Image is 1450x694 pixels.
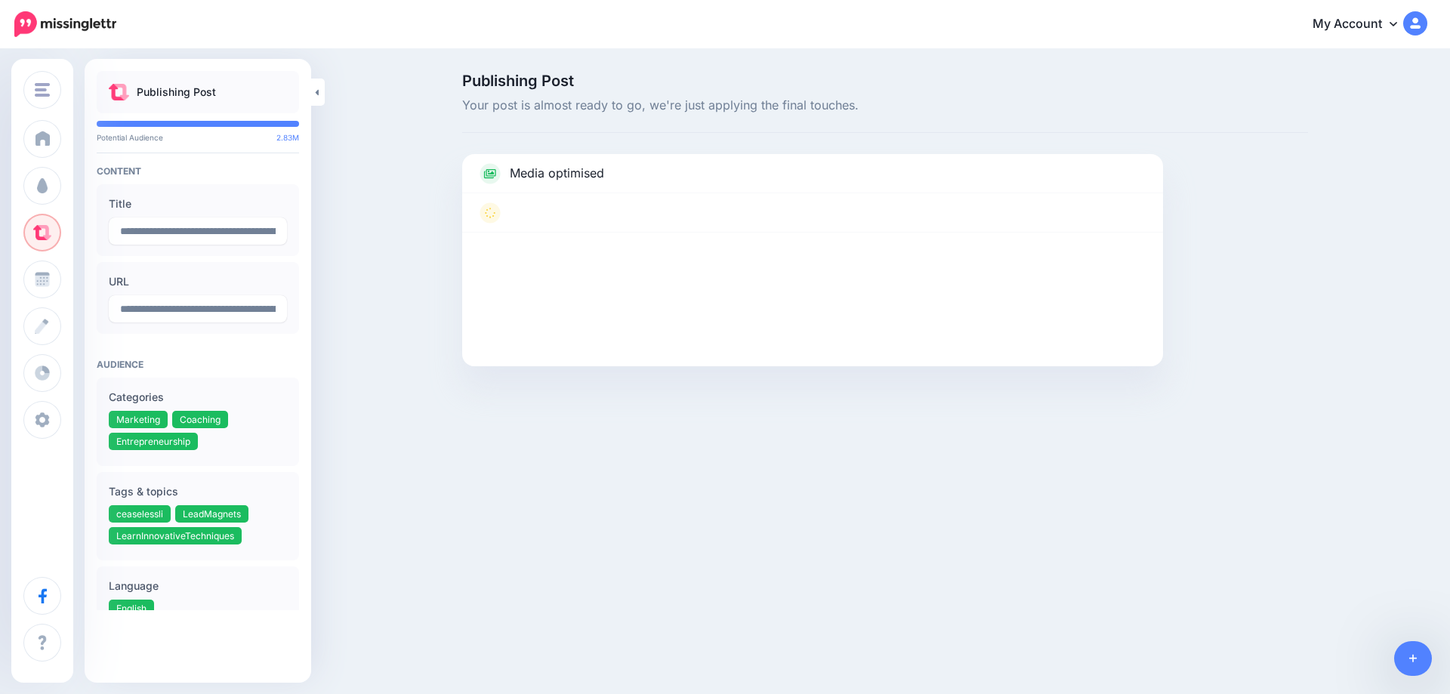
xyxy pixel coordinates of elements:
img: curate.png [109,84,129,100]
span: Marketing [116,414,160,425]
span: Coaching [180,414,221,425]
label: URL [109,273,287,291]
span: Entrepreneurship [116,436,190,447]
h4: Content [97,165,299,177]
label: Categories [109,388,287,406]
img: menu.png [35,83,50,97]
span: Publishing Post [462,73,1308,88]
h4: Audience [97,359,299,370]
a: My Account [1297,6,1427,43]
label: Tags & topics [109,483,287,501]
img: Missinglettr [14,11,116,37]
span: Your post is almost ready to go, we're just applying the final touches. [462,96,1308,116]
p: Media optimised [510,164,604,184]
p: Publishing Post [137,83,216,101]
span: English [116,603,147,614]
span: 2.83M [276,133,299,142]
span: LearnInnovativeTechniques [116,530,234,541]
label: Language [109,577,287,595]
span: ceaselessli [116,508,163,520]
span: LeadMagnets [183,508,241,520]
p: Potential Audience [97,133,299,142]
label: Title [109,195,287,213]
